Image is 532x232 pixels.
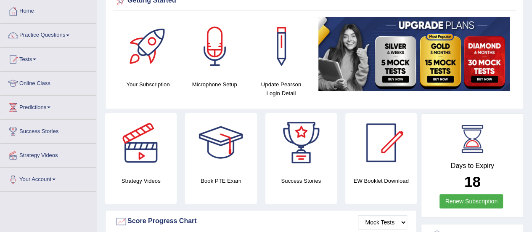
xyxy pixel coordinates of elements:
[252,80,310,98] h4: Update Pearson Login Detail
[0,96,96,117] a: Predictions
[0,24,96,45] a: Practice Questions
[115,215,407,228] div: Score Progress Chart
[464,173,481,190] b: 18
[185,80,244,89] h4: Microphone Setup
[0,72,96,93] a: Online Class
[431,162,514,170] h4: Days to Expiry
[0,144,96,165] a: Strategy Videos
[105,176,177,185] h4: Strategy Videos
[318,17,510,91] img: small5.jpg
[439,194,503,208] a: Renew Subscription
[0,168,96,189] a: Your Account
[345,176,417,185] h4: EW Booklet Download
[0,48,96,69] a: Tests
[0,120,96,141] a: Success Stories
[265,176,337,185] h4: Success Stories
[185,176,257,185] h4: Book PTE Exam
[119,80,177,89] h4: Your Subscription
